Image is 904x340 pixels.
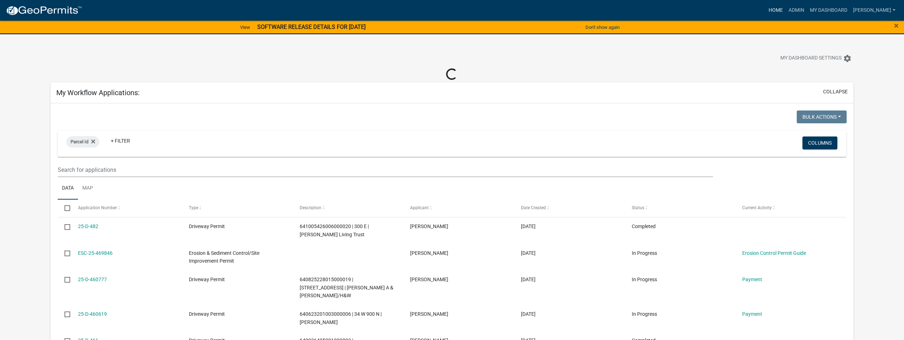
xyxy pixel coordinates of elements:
button: My Dashboard Settingssettings [775,51,857,65]
span: × [894,21,899,31]
span: 641005426006000020 | 300 E | King Christopher Living Trust [300,223,369,237]
a: ESC-25-469846 [78,250,113,256]
a: Payment [742,277,762,282]
span: 08/27/2025 [521,250,536,256]
a: 25-D-460777 [78,277,107,282]
datatable-header-cell: Date Created [514,200,625,217]
span: In Progress [632,250,657,256]
span: Type [189,205,198,210]
a: Admin [786,4,807,17]
h5: My Workflow Applications: [56,88,140,97]
span: Current Activity [742,205,772,210]
a: View [237,21,253,33]
datatable-header-cell: Select [58,200,71,217]
span: Driveway Permit [189,223,225,229]
button: Don't show again [583,21,623,33]
span: Applicant [410,205,429,210]
input: Search for applications [58,163,713,177]
span: Matthew T. Phillips [410,250,448,256]
datatable-header-cell: Description [293,200,404,217]
strong: SOFTWARE RELEASE DETAILS FOR [DATE] [257,24,366,30]
span: Application Number [78,205,117,210]
a: + Filter [105,134,136,147]
datatable-header-cell: Type [182,200,293,217]
datatable-header-cell: Applicant [403,200,514,217]
a: Payment [742,311,762,317]
a: Map [78,177,97,200]
span: Driveway Permit [189,277,225,282]
span: Driveway Permit [189,311,225,317]
span: In Progress [632,311,657,317]
span: 640623201003000006 | 34 W 900 N | Cobble Brian [300,311,382,325]
datatable-header-cell: Application Number [71,200,182,217]
datatable-header-cell: Status [625,200,736,217]
span: Matthew T. Phillips [410,277,448,282]
span: 640825228015000019 | 190 Ashford Ct | Ruiz Mario A & Sarahm/H&W [300,277,393,299]
a: Data [58,177,78,200]
span: 08/27/2025 [521,223,536,229]
span: Date Created [521,205,546,210]
a: My Dashboard [807,4,850,17]
datatable-header-cell: Current Activity [735,200,846,217]
span: 08/07/2025 [521,277,536,282]
a: 25-D-460619 [78,311,107,317]
span: Erosion & Sediment Control/Site Improvement Permit [189,250,259,264]
button: Columns [802,136,837,149]
span: In Progress [632,277,657,282]
i: settings [843,54,852,63]
span: Parcel Id [71,139,88,144]
span: My Dashboard Settings [780,54,842,63]
span: Matthew T. Phillips [410,311,448,317]
span: Description [300,205,321,210]
a: 25-D-482 [78,223,98,229]
a: Erosion Control Permit Guide [742,250,806,256]
a: Home [766,4,786,17]
button: collapse [823,88,848,96]
span: 08/07/2025 [521,311,536,317]
span: Status [632,205,644,210]
span: Completed [632,223,656,229]
a: [PERSON_NAME] [850,4,898,17]
button: Close [894,21,899,30]
span: Matthew T. Phillips [410,223,448,229]
button: Bulk Actions [797,110,847,123]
